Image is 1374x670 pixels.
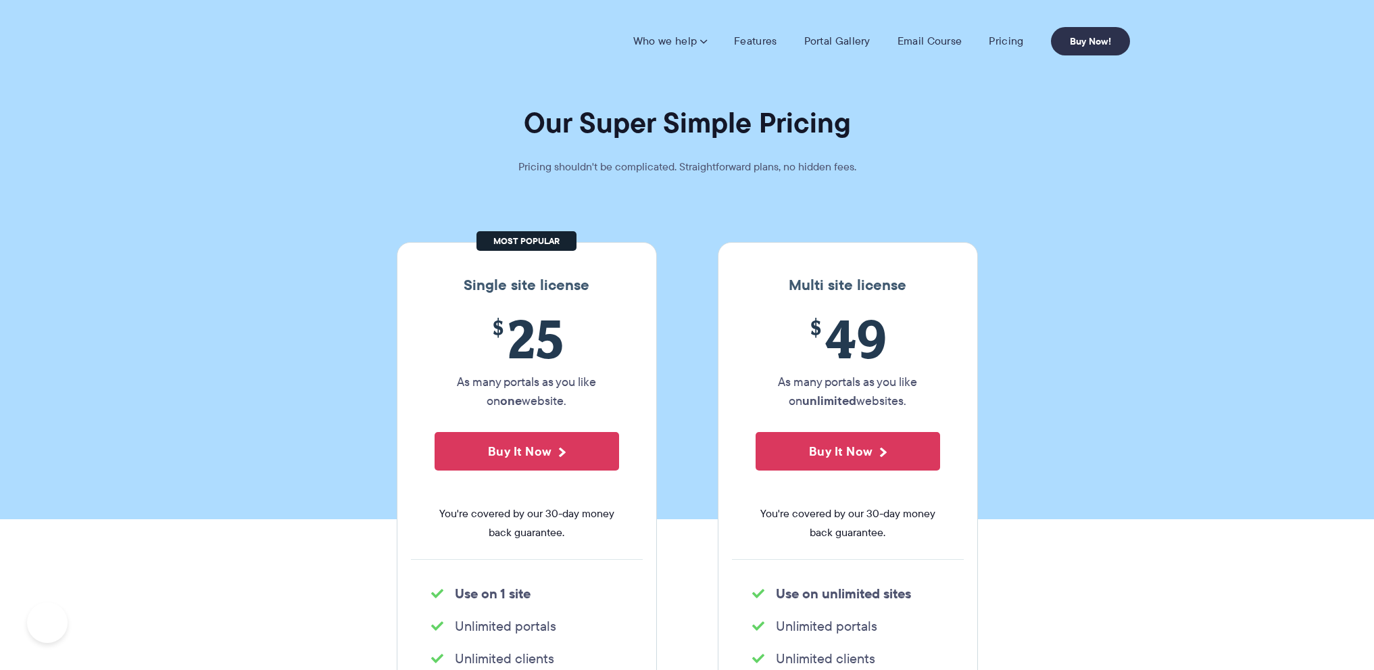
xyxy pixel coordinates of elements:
span: 25 [435,308,619,369]
h3: Multi site license [732,277,964,294]
p: As many portals as you like on website. [435,373,619,410]
span: You're covered by our 30-day money back guarantee. [435,504,619,542]
a: Who we help [633,34,707,48]
li: Unlimited clients [431,649,622,668]
h3: Single site license [411,277,643,294]
li: Unlimited portals [752,617,943,636]
li: Unlimited clients [752,649,943,668]
strong: unlimited [802,391,856,410]
p: Pricing shouldn't be complicated. Straightforward plans, no hidden fees. [485,158,890,176]
button: Buy It Now [435,432,619,471]
li: Unlimited portals [431,617,622,636]
p: As many portals as you like on websites. [756,373,940,410]
a: Email Course [898,34,962,48]
button: Buy It Now [756,432,940,471]
a: Features [734,34,777,48]
a: Buy Now! [1051,27,1130,55]
a: Pricing [989,34,1023,48]
strong: Use on 1 site [455,583,531,604]
span: You're covered by our 30-day money back guarantee. [756,504,940,542]
iframe: Toggle Customer Support [27,602,68,643]
strong: one [500,391,522,410]
a: Portal Gallery [804,34,870,48]
strong: Use on unlimited sites [776,583,911,604]
span: 49 [756,308,940,369]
